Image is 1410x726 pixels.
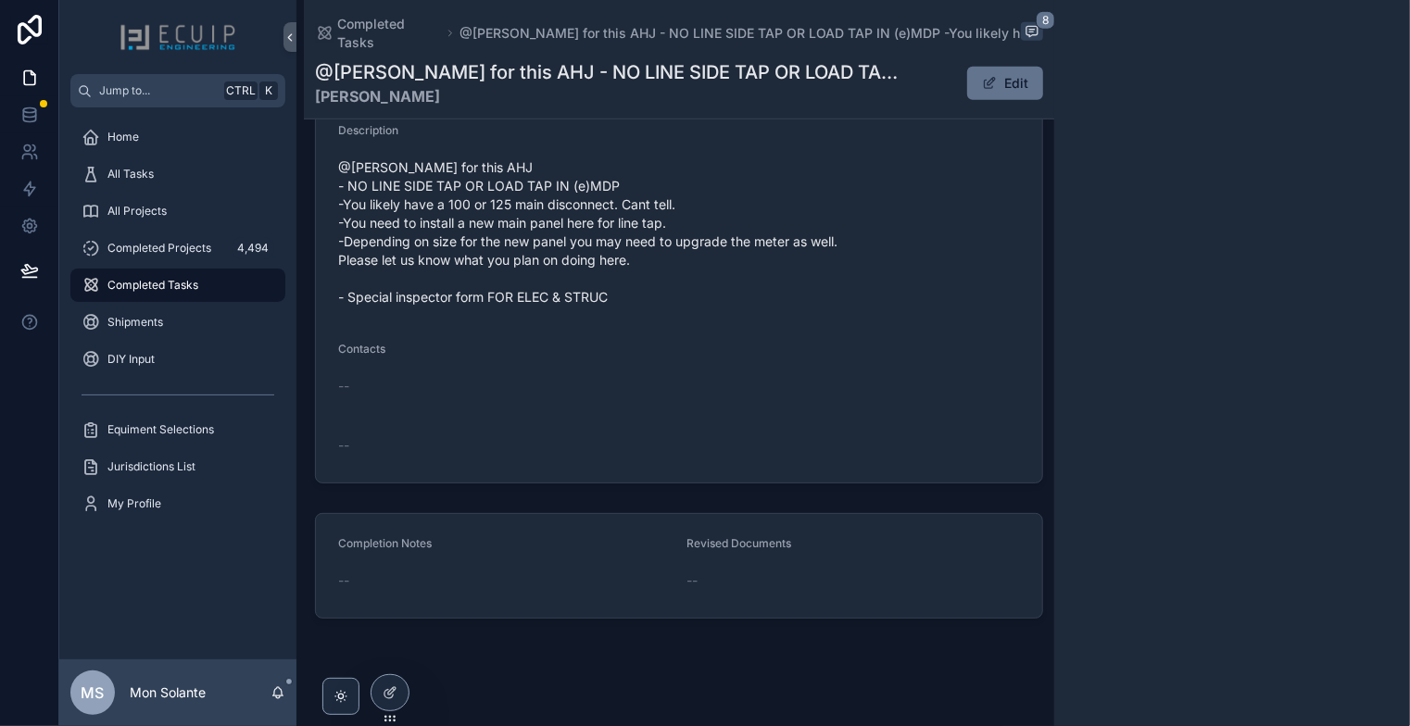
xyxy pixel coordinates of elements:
[99,83,217,98] span: Jump to...
[1036,11,1055,30] span: 8
[70,450,285,483] a: Jurisdictions List
[107,459,195,474] span: Jurisdictions List
[261,83,276,98] span: K
[70,306,285,339] a: Shipments
[70,120,285,154] a: Home
[59,107,296,544] div: scrollable content
[460,24,1036,43] a: @[PERSON_NAME] for this AHJ - NO LINE SIDE TAP OR LOAD TAP IN (e)MDP -You likely have
[107,315,163,330] span: Shipments
[1021,22,1043,44] button: 8
[686,571,698,590] span: --
[120,22,236,52] img: App logo
[107,278,198,293] span: Completed Tasks
[338,536,432,550] span: Completion Notes
[338,571,349,590] span: --
[70,194,285,228] a: All Projects
[107,422,214,437] span: Equiment Selections
[107,241,211,256] span: Completed Projects
[224,81,258,100] span: Ctrl
[130,683,206,702] p: Mon Solante
[337,15,441,52] span: Completed Tasks
[967,67,1043,100] button: Edit
[70,343,285,376] a: DIY Input
[70,269,285,302] a: Completed Tasks
[315,15,441,52] a: Completed Tasks
[70,232,285,265] a: Completed Projects4,494
[70,157,285,191] a: All Tasks
[107,204,167,219] span: All Projects
[107,167,154,181] span: All Tasks
[315,59,904,85] h1: @[PERSON_NAME] for this AHJ - NO LINE SIDE TAP OR LOAD TAP IN (e)MDP -You likely have
[107,496,161,511] span: My Profile
[82,682,105,704] span: MS
[315,85,904,107] strong: [PERSON_NAME]
[70,74,285,107] button: Jump to...CtrlK
[70,413,285,446] a: Equiment Selections
[70,487,285,520] a: My Profile
[686,536,791,550] span: Revised Documents
[338,436,349,455] span: --
[107,352,155,367] span: DIY Input
[232,237,274,259] div: 4,494
[107,130,139,144] span: Home
[338,342,385,356] span: Contacts
[338,158,1020,307] span: @[PERSON_NAME] for this AHJ - NO LINE SIDE TAP OR LOAD TAP IN (e)MDP -You likely have a 100 or 12...
[338,123,398,137] span: Description
[338,377,349,395] span: --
